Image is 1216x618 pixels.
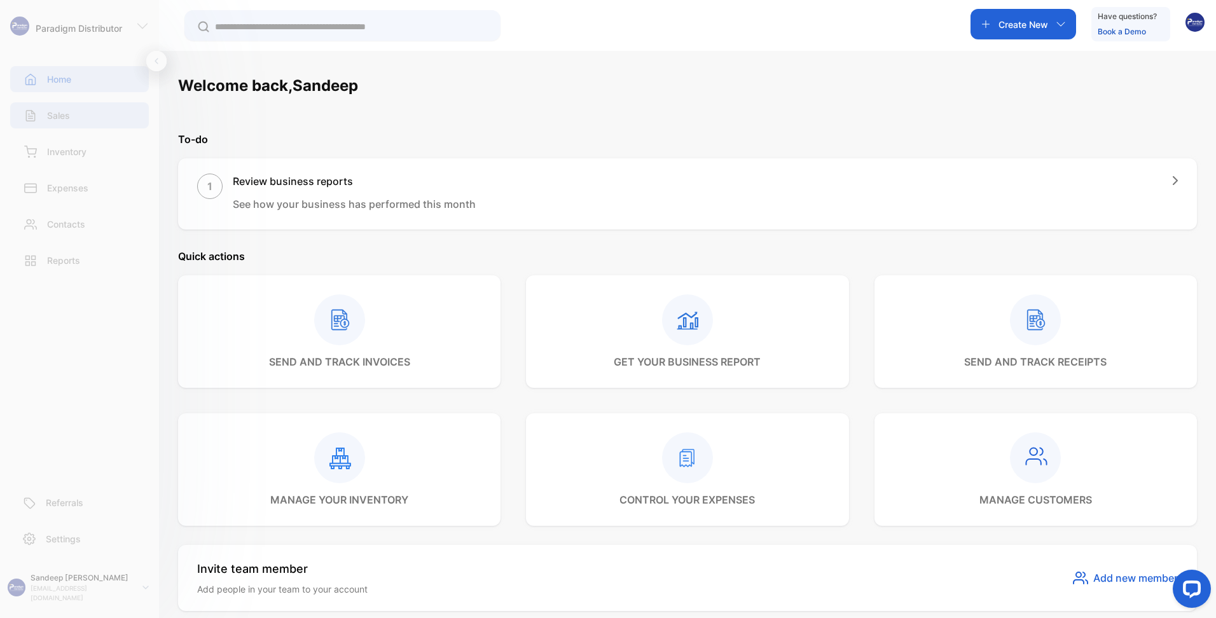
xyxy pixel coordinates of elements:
[1185,9,1205,39] button: avatar
[1073,570,1178,586] button: Add new member
[47,181,88,195] p: Expenses
[31,572,132,584] p: Sandeep [PERSON_NAME]
[47,72,71,86] p: Home
[998,18,1048,31] p: Create New
[1098,27,1146,36] a: Book a Demo
[207,179,212,194] p: 1
[197,582,368,596] p: Add people in your team to your account
[971,9,1076,39] button: Create New
[47,109,70,122] p: Sales
[1098,10,1157,23] p: Have questions?
[10,17,29,36] img: logo
[178,74,358,97] h1: Welcome back, Sandeep
[619,492,755,507] p: control your expenses
[8,579,25,596] img: profile
[178,249,1197,264] p: Quick actions
[269,354,410,369] p: send and track invoices
[614,354,761,369] p: get your business report
[47,217,85,231] p: Contacts
[46,496,83,509] p: Referrals
[270,492,408,507] p: manage your inventory
[964,354,1107,369] p: send and track receipts
[47,145,86,158] p: Inventory
[31,584,132,603] p: [EMAIL_ADDRESS][DOMAIN_NAME]
[197,560,368,577] p: Invite team member
[1163,565,1216,618] iframe: LiveChat chat widget
[979,492,1092,507] p: manage customers
[47,254,80,267] p: Reports
[1093,570,1178,586] span: Add new member
[178,132,1197,147] p: To-do
[233,196,476,212] p: See how your business has performed this month
[233,174,476,189] h1: Review business reports
[46,532,81,546] p: Settings
[36,22,122,35] p: Paradigm Distributor
[1185,13,1205,32] img: avatar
